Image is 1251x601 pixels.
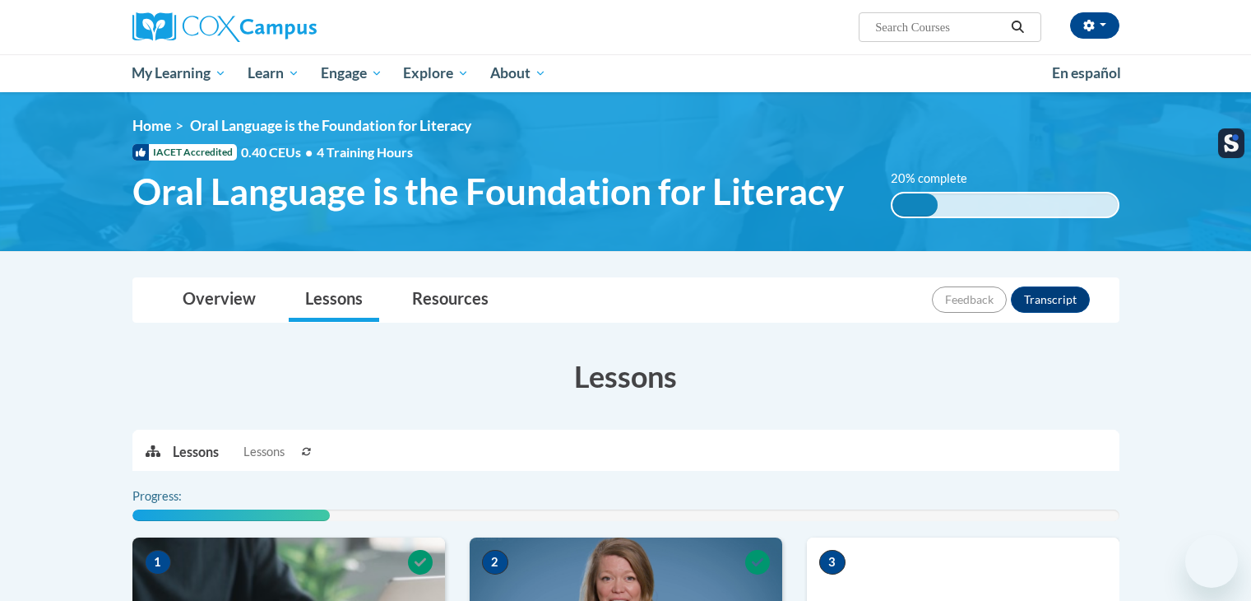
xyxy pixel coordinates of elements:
[1185,535,1238,588] iframe: Button to launch messaging window
[243,443,285,461] span: Lessons
[132,487,227,505] label: Progress:
[317,144,413,160] span: 4 Training Hours
[122,54,238,92] a: My Learning
[403,63,469,83] span: Explore
[145,550,171,575] span: 1
[248,63,299,83] span: Learn
[241,143,317,161] span: 0.40 CEUs
[490,63,546,83] span: About
[819,550,846,575] span: 3
[132,117,171,134] a: Home
[173,443,219,461] p: Lessons
[305,144,313,160] span: •
[892,193,938,217] div: 20% complete
[132,63,226,83] span: My Learning
[1052,64,1121,82] span: En español
[1070,12,1119,39] button: Account Settings
[190,117,471,134] span: Oral Language is the Foundation for Literacy
[132,170,844,213] span: Oral Language is the Foundation for Literacy
[480,54,557,92] a: About
[166,278,272,322] a: Overview
[132,356,1119,397] h3: Lessons
[1041,56,1132,91] a: En español
[396,278,505,322] a: Resources
[237,54,310,92] a: Learn
[132,12,445,42] a: Cox Campus
[132,12,317,42] img: Cox Campus
[932,287,1007,313] button: Feedback
[321,63,382,83] span: Engage
[1005,17,1030,37] button: Search
[873,17,1005,37] input: Search Courses
[108,54,1144,92] div: Main menu
[891,170,985,188] label: 20% complete
[482,550,508,575] span: 2
[132,144,237,161] span: IACET Accredited
[392,54,480,92] a: Explore
[310,54,393,92] a: Engage
[289,278,379,322] a: Lessons
[1011,287,1090,313] button: Transcript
